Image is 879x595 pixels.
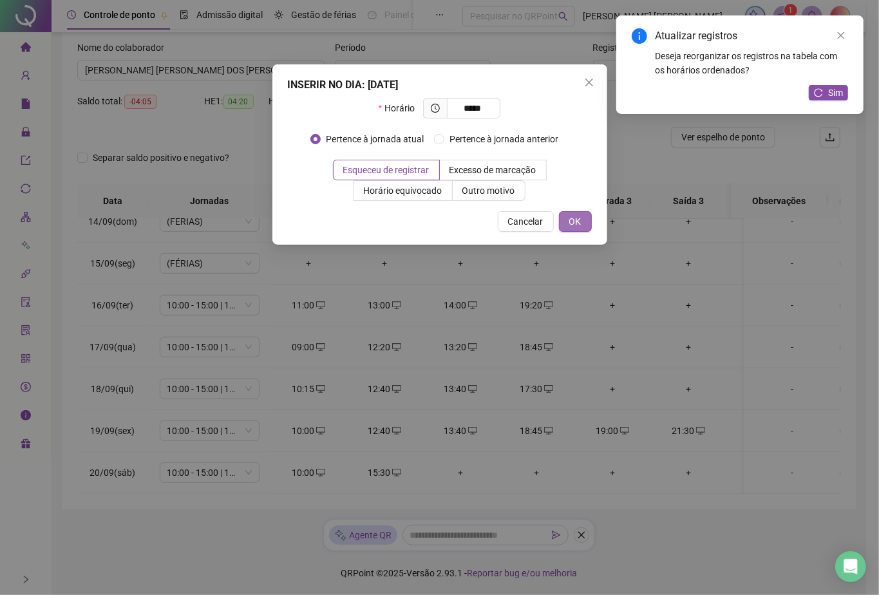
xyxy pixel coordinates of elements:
button: Cancelar [498,211,554,232]
label: Horário [379,98,423,118]
span: Excesso de marcação [449,165,536,175]
a: Close [834,28,848,42]
span: info-circle [632,28,647,44]
button: Close [579,72,600,93]
div: Open Intercom Messenger [835,551,866,582]
span: Esqueceu de registrar [343,165,430,175]
span: Sim [828,86,843,100]
span: OK [569,214,581,229]
div: Atualizar registros [655,28,848,44]
span: Pertence à jornada anterior [444,132,563,146]
div: INSERIR NO DIA : [DATE] [288,77,592,93]
span: Cancelar [508,214,543,229]
span: reload [814,88,823,97]
span: Outro motivo [462,185,515,196]
span: Pertence à jornada atual [321,132,429,146]
button: OK [559,211,592,232]
span: close [836,31,846,40]
span: close [584,77,594,88]
span: clock-circle [431,104,440,113]
button: Sim [809,85,848,100]
div: Deseja reorganizar os registros na tabela com os horários ordenados? [655,49,848,77]
span: Horário equivocado [364,185,442,196]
